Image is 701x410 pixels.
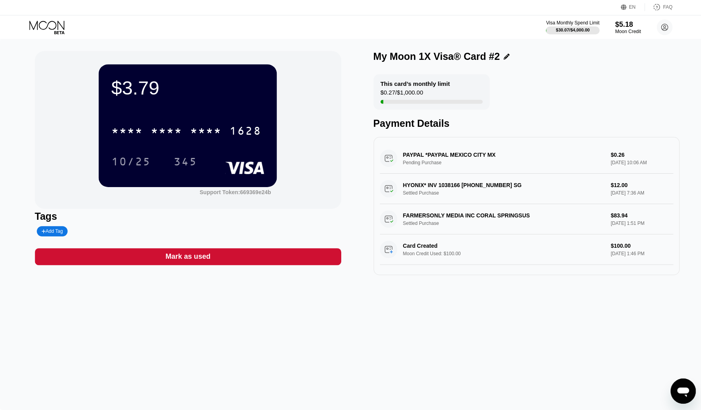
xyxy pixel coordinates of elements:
[200,189,271,196] div: Support Token: 669369e24b
[229,126,261,139] div: 1628
[545,21,598,35] div: Visa Monthly Spend Limit$30.07/$4,000.00
[555,28,589,33] div: $30.07 / $4,000.00
[373,52,499,63] div: My Moon 1X Visa® Card #2
[168,152,203,172] div: 345
[644,4,671,12] div: FAQ
[35,211,340,223] div: Tags
[614,21,640,35] div: $5.18Moon Credit
[670,378,695,404] iframe: Button to launch messaging window
[545,21,598,26] div: Visa Monthly Spend Limit
[111,78,264,100] div: $3.79
[662,5,671,11] div: FAQ
[42,229,63,234] div: Add Tag
[165,252,210,262] div: Mark as used
[111,157,151,169] div: 10/25
[35,249,340,265] div: Mark as used
[373,118,679,130] div: Payment Details
[614,21,640,30] div: $5.18
[37,226,68,237] div: Add Tag
[200,189,271,196] div: Support Token:669369e24b
[105,152,157,172] div: 10/25
[380,90,423,100] div: $0.27 / $1,000.00
[620,4,644,12] div: EN
[380,81,449,88] div: This card’s monthly limit
[614,30,640,35] div: Moon Credit
[628,5,635,11] div: EN
[174,157,197,169] div: 345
